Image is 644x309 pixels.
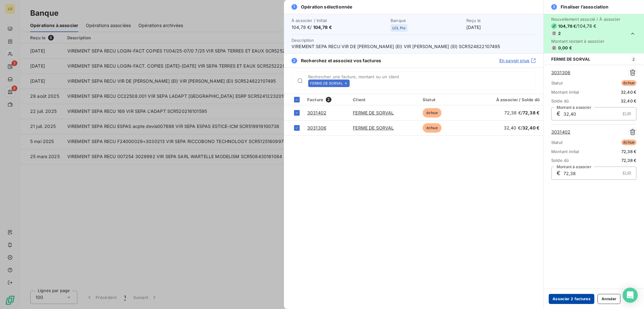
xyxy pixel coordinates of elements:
span: Montant initial [551,149,579,154]
div: Statut [423,97,468,102]
span: 2 [558,31,561,36]
span: / 104,78 € [576,23,596,29]
span: 32,40 € / [504,125,540,130]
a: 3031306 [307,125,326,130]
span: VIREMENT SEPA RECU VIR DE [PERSON_NAME] (EI) VIR [PERSON_NAME] (EI) SCR524822107495 [291,43,536,50]
span: 72,38 € [523,110,540,115]
a: 3031402 [551,129,570,135]
span: Opération sélectionnée [301,4,352,10]
span: Finaliser l’association [561,4,608,10]
span: 2 [326,97,331,102]
span: échue [621,140,636,145]
span: Banque [391,18,462,23]
span: Statut [551,80,563,86]
div: Facture [307,97,345,102]
a: En savoir plus [499,58,536,64]
span: Nouvellement associé / À associer [551,17,620,22]
span: 104,78 € / [291,24,387,30]
span: 0,00 € [558,45,572,50]
span: Description [291,38,314,43]
span: 72,38 € / [504,110,540,115]
span: Solde dû [551,98,569,103]
span: 3 [551,4,557,10]
div: Open Intercom Messenger [623,288,638,303]
span: 32,40 € [621,90,636,95]
a: FERME DE SORVAL [353,110,394,115]
span: échue [423,123,441,133]
span: Recherchez et associez vos factures [301,58,381,64]
span: Montant initial [551,90,579,95]
div: À associer / Solde dû [475,97,540,102]
span: 32,40 € [522,125,540,130]
div: [DATE] [466,18,536,30]
span: 72,38 € [621,149,636,154]
a: 3031306 [551,69,570,76]
span: FERME DE SORVAL [551,57,590,62]
span: 72,38 € [621,158,636,163]
span: 104,78 € [313,25,332,30]
span: Statut [551,140,563,145]
input: placeholder [352,80,536,86]
span: échue [621,80,636,86]
span: À associer / Initial [291,18,387,23]
span: Montant restant à associer [551,39,620,44]
span: Solde dû [551,158,569,163]
a: 3031402 [307,110,326,115]
span: 2 [630,56,636,62]
span: 32,40 € [621,98,636,103]
span: 1 [291,4,297,10]
div: Client [353,97,415,102]
span: Reçu le [466,18,536,23]
span: 104,78 € [558,24,576,29]
button: Annuler [597,294,620,304]
span: LCL Pro [392,26,406,30]
span: échue [423,108,441,118]
a: FERME DE SORVAL [353,125,394,130]
span: FERME DE SORVAL [310,81,343,85]
button: Associer 2 factures [549,294,594,304]
span: 2 [291,58,297,63]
